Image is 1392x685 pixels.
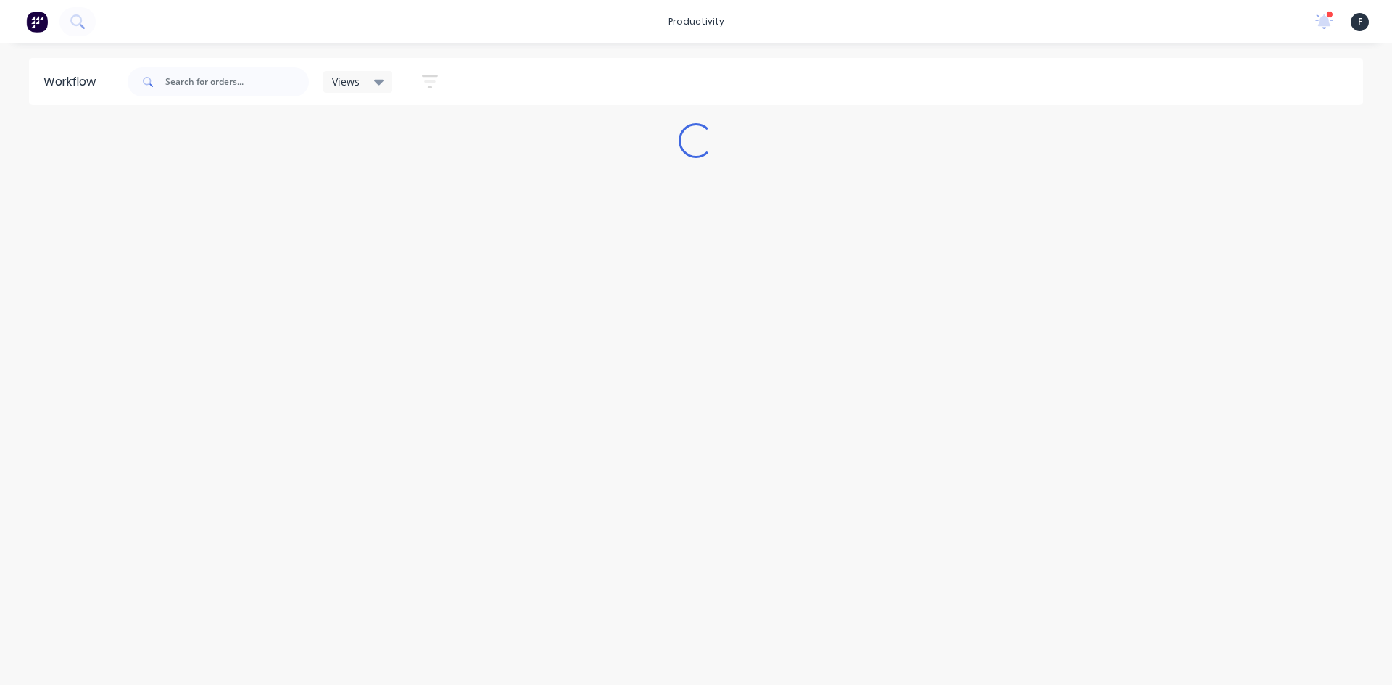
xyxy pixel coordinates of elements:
input: Search for orders... [165,67,309,96]
div: productivity [661,11,732,33]
div: Workflow [43,73,103,91]
span: Views [332,74,360,89]
img: Factory [26,11,48,33]
span: F [1358,15,1362,28]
